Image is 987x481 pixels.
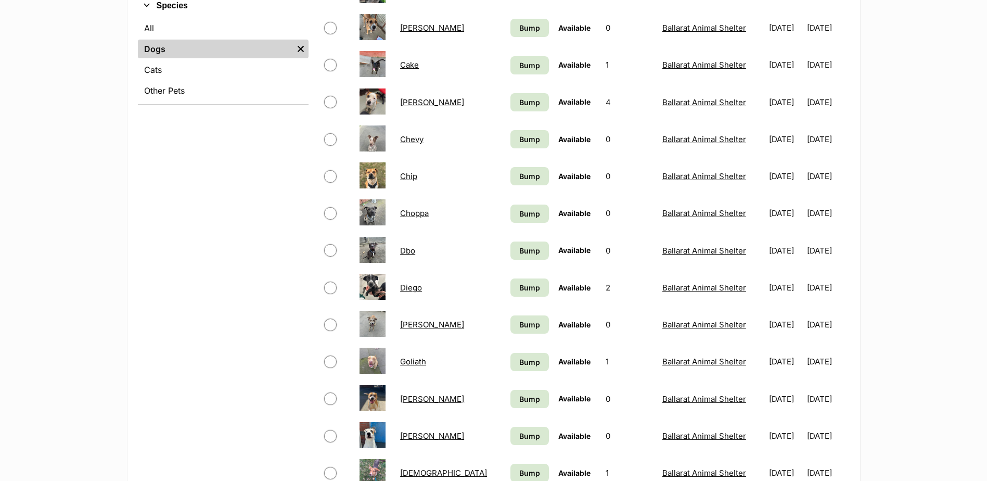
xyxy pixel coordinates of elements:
[400,283,422,293] a: Diego
[510,427,549,445] a: Bump
[558,357,591,366] span: Available
[558,432,591,440] span: Available
[558,135,591,144] span: Available
[558,469,591,477] span: Available
[519,357,540,368] span: Bump
[765,47,806,83] td: [DATE]
[601,233,657,269] td: 0
[400,23,464,33] a: [PERSON_NAME]
[519,208,540,219] span: Bump
[510,205,549,223] a: Bump
[807,121,848,157] td: [DATE]
[662,320,746,330] a: Ballarat Animal Shelter
[519,97,540,108] span: Bump
[601,121,657,157] td: 0
[400,394,464,404] a: [PERSON_NAME]
[807,418,848,454] td: [DATE]
[558,172,591,181] span: Available
[601,47,657,83] td: 1
[601,10,657,46] td: 0
[510,353,549,371] a: Bump
[400,208,429,218] a: Choppa
[558,246,591,255] span: Available
[400,357,426,366] a: Goliath
[558,283,591,292] span: Available
[519,134,540,145] span: Bump
[601,158,657,194] td: 0
[510,19,549,37] a: Bump
[519,171,540,182] span: Bump
[519,467,540,478] span: Bump
[519,394,540,404] span: Bump
[400,320,464,330] a: [PERSON_NAME]
[765,158,806,194] td: [DATE]
[807,381,848,417] td: [DATE]
[601,270,657,306] td: 2
[558,209,591,218] span: Available
[765,195,806,231] td: [DATE]
[807,233,848,269] td: [DATE]
[558,394,591,403] span: Available
[400,431,464,441] a: [PERSON_NAME]
[807,47,848,83] td: [DATE]
[400,171,417,181] a: Chip
[765,10,806,46] td: [DATE]
[662,23,746,33] a: Ballarat Animal Shelter
[519,282,540,293] span: Bump
[662,171,746,181] a: Ballarat Animal Shelter
[807,158,848,194] td: [DATE]
[558,23,591,32] span: Available
[519,431,540,441] span: Bump
[662,394,746,404] a: Ballarat Animal Shelter
[765,270,806,306] td: [DATE]
[510,56,549,74] a: Bump
[558,320,591,329] span: Available
[510,390,549,408] a: Bump
[138,40,293,58] a: Dogs
[662,357,746,366] a: Ballarat Animal Shelter
[510,279,549,297] a: Bump
[400,246,415,256] a: Dbo
[765,381,806,417] td: [DATE]
[662,97,746,107] a: Ballarat Animal Shelter
[510,130,549,148] a: Bump
[662,283,746,293] a: Ballarat Animal Shelter
[138,60,309,79] a: Cats
[400,468,487,478] a: [DEMOGRAPHIC_DATA]
[601,84,657,120] td: 4
[601,344,657,379] td: 1
[765,418,806,454] td: [DATE]
[293,40,309,58] a: Remove filter
[807,84,848,120] td: [DATE]
[510,167,549,185] a: Bump
[519,22,540,33] span: Bump
[138,17,309,104] div: Species
[765,84,806,120] td: [DATE]
[601,195,657,231] td: 0
[807,195,848,231] td: [DATE]
[765,307,806,343] td: [DATE]
[519,60,540,71] span: Bump
[510,315,549,334] a: Bump
[765,344,806,379] td: [DATE]
[662,468,746,478] a: Ballarat Animal Shelter
[807,344,848,379] td: [DATE]
[765,233,806,269] td: [DATE]
[510,242,549,260] a: Bump
[662,431,746,441] a: Ballarat Animal Shelter
[519,245,540,256] span: Bump
[807,270,848,306] td: [DATE]
[662,208,746,218] a: Ballarat Animal Shelter
[519,319,540,330] span: Bump
[601,307,657,343] td: 0
[601,418,657,454] td: 0
[138,81,309,100] a: Other Pets
[558,97,591,106] span: Available
[400,134,424,144] a: Chevy
[807,10,848,46] td: [DATE]
[807,307,848,343] td: [DATE]
[558,60,591,69] span: Available
[662,134,746,144] a: Ballarat Animal Shelter
[601,381,657,417] td: 0
[662,246,746,256] a: Ballarat Animal Shelter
